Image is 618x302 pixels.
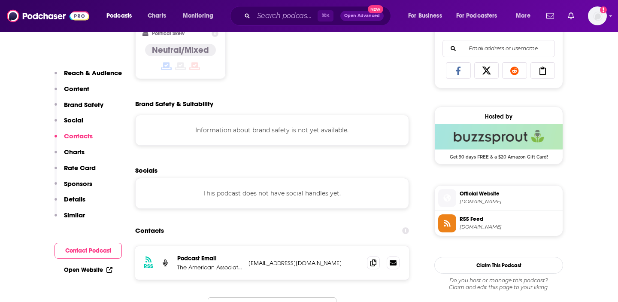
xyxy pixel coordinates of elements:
a: Charts [142,9,171,23]
span: For Business [408,10,442,22]
p: Social [64,116,83,124]
p: Sponsors [64,180,92,188]
a: Share on Reddit [502,62,527,79]
span: Logged in as KrishanaDavis [588,6,607,25]
button: open menu [510,9,541,23]
a: Buzzsprout Deal: Get 90 days FREE & a $20 Amazon Gift Card! [435,124,563,159]
a: Official Website[DOMAIN_NAME] [438,189,559,207]
button: Similar [55,211,85,227]
p: Reach & Audience [64,69,122,77]
p: Podcast Email [177,255,242,262]
svg: Add a profile image [600,6,607,13]
input: Search podcasts, credits, & more... [254,9,318,23]
p: Content [64,85,89,93]
span: Monitoring [183,10,213,22]
button: open menu [402,9,453,23]
button: Social [55,116,83,132]
span: Charts [148,10,166,22]
p: Charts [64,148,85,156]
button: Sponsors [55,180,92,195]
button: Open AdvancedNew [340,11,384,21]
span: For Podcasters [456,10,497,22]
a: Show notifications dropdown [564,9,578,23]
div: Claim and edit this page to your liking. [434,277,563,291]
button: Charts [55,148,85,164]
h2: Contacts [135,223,164,239]
span: Do you host or manage this podcast? [434,277,563,284]
a: Copy Link [530,62,555,79]
a: RSS Feed[DOMAIN_NAME] [438,214,559,232]
button: Claim This Podcast [434,257,563,274]
span: feeds.buzzsprout.com [460,224,559,230]
button: Contacts [55,132,93,148]
button: open menu [100,9,143,23]
span: Podcasts [106,10,132,22]
span: New [368,5,383,13]
div: Search podcasts, credits, & more... [238,6,399,26]
div: Search followers [442,40,555,57]
button: Show profile menu [588,6,607,25]
span: Official Website [460,190,559,198]
a: Share on Facebook [446,62,471,79]
button: Details [55,195,85,211]
p: Similar [64,211,85,219]
p: [EMAIL_ADDRESS][DOMAIN_NAME] [248,259,360,267]
h2: Brand Safety & Suitability [135,100,213,108]
img: User Profile [588,6,607,25]
div: Hosted by [435,113,563,120]
img: Buzzsprout Deal: Get 90 days FREE & a $20 Amazon Gift Card! [435,124,563,149]
h2: Political Skew [152,31,185,37]
span: ⌘ K [318,10,333,21]
button: open menu [177,9,224,23]
input: Email address or username... [450,40,548,57]
p: The American Association for the Surgery of Trauma [177,264,242,271]
span: aast.org [460,198,559,205]
button: Contact Podcast [55,243,122,259]
button: Reach & Audience [55,69,122,85]
h4: Neutral/Mixed [152,45,209,55]
p: Brand Safety [64,101,103,109]
button: Brand Safety [55,101,103,116]
a: Open Website [64,266,112,274]
button: Rate Card [55,164,96,180]
span: RSS Feed [460,215,559,223]
h3: RSS [144,263,153,270]
span: Get 90 days FREE & a $20 Amazon Gift Card! [435,149,563,160]
button: open menu [451,9,510,23]
a: Share on X/Twitter [474,62,499,79]
p: Rate Card [64,164,96,172]
p: Contacts [64,132,93,140]
div: Information about brand safety is not yet available. [135,115,409,146]
img: Podchaser - Follow, Share and Rate Podcasts [7,8,89,24]
button: Content [55,85,89,101]
p: Details [64,195,85,203]
span: Open Advanced [344,14,380,18]
h2: Socials [135,166,409,174]
div: This podcast does not have social handles yet. [135,178,409,209]
a: Show notifications dropdown [543,9,557,23]
span: More [516,10,530,22]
